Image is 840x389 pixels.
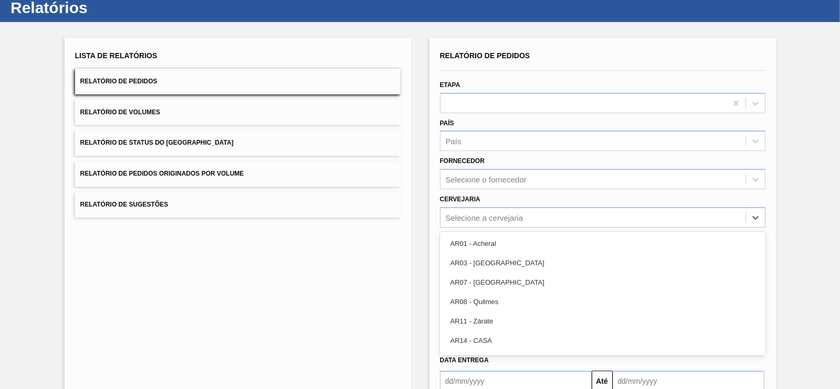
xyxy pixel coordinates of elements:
div: AR01 - Acheral [440,234,765,253]
span: Relatório de Pedidos [80,78,157,85]
span: Relatório de Pedidos Originados por Volume [80,170,244,177]
div: AR03 - [GEOGRAPHIC_DATA] [440,253,765,273]
div: Selecione a cervejaria [446,213,523,222]
div: AR1P - Acópios Externos MTA [440,350,765,370]
label: Cervejaria [440,196,480,203]
span: Data entrega [440,356,489,364]
div: AR08 - Quilmes [440,292,765,311]
div: AR07 - [GEOGRAPHIC_DATA] [440,273,765,292]
div: AR14 - CASA [440,331,765,350]
label: Fornecedor [440,157,485,165]
button: Relatório de Status do [GEOGRAPHIC_DATA] [75,130,401,156]
button: Relatório de Pedidos Originados por Volume [75,161,401,187]
span: Relatório de Status do [GEOGRAPHIC_DATA] [80,139,234,146]
span: Lista de Relatórios [75,51,157,60]
span: Relatório de Pedidos [440,51,530,60]
button: Relatório de Sugestões [75,192,401,218]
div: Selecione o fornecedor [446,175,527,184]
span: Relatório de Volumes [80,109,160,116]
button: Relatório de Pedidos [75,69,401,94]
button: Relatório de Volumes [75,100,401,125]
div: País [446,137,461,146]
h1: Relatórios [10,2,197,14]
div: AR11 - Zárate [440,311,765,331]
span: Relatório de Sugestões [80,201,169,208]
label: Etapa [440,81,460,89]
label: País [440,120,454,127]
